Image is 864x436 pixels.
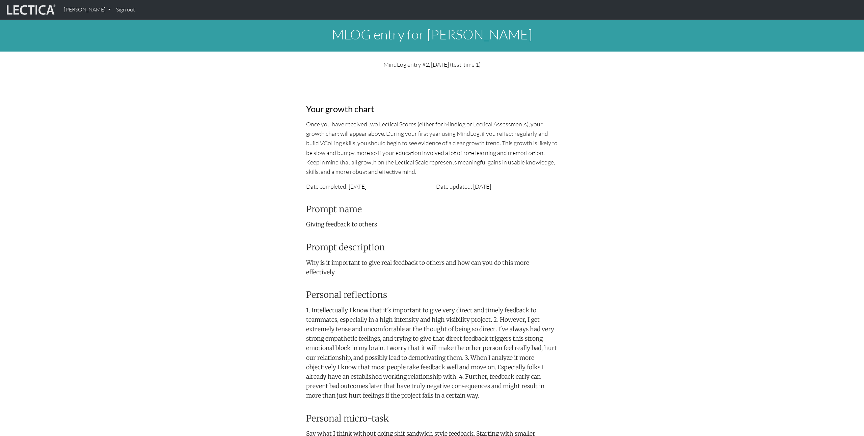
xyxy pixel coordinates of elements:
[306,204,558,215] h3: Prompt name
[306,119,558,176] p: Once you have received two Lectical Scores (either for Mindlog or Lectical Assessments), your gro...
[349,183,367,190] span: [DATE]
[306,258,558,277] p: Why is it important to give real feedback to others and how can you do this more effectively
[306,182,348,191] label: Date completed:
[306,290,558,300] h3: Personal reflections
[5,3,56,16] img: lecticalive
[306,306,558,400] p: 1. Intellectually I know that it's important to give very direct and timely feedback to teammates...
[306,104,558,114] h3: Your growth chart
[113,3,138,17] a: Sign out
[61,3,113,17] a: [PERSON_NAME]
[306,60,558,69] p: MindLog entry #2, [DATE] (test-time 1)
[306,242,558,253] h3: Prompt description
[306,413,558,424] h3: Personal micro-task
[306,220,558,229] p: Giving feedback to others
[432,182,562,191] div: Date updated: [DATE]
